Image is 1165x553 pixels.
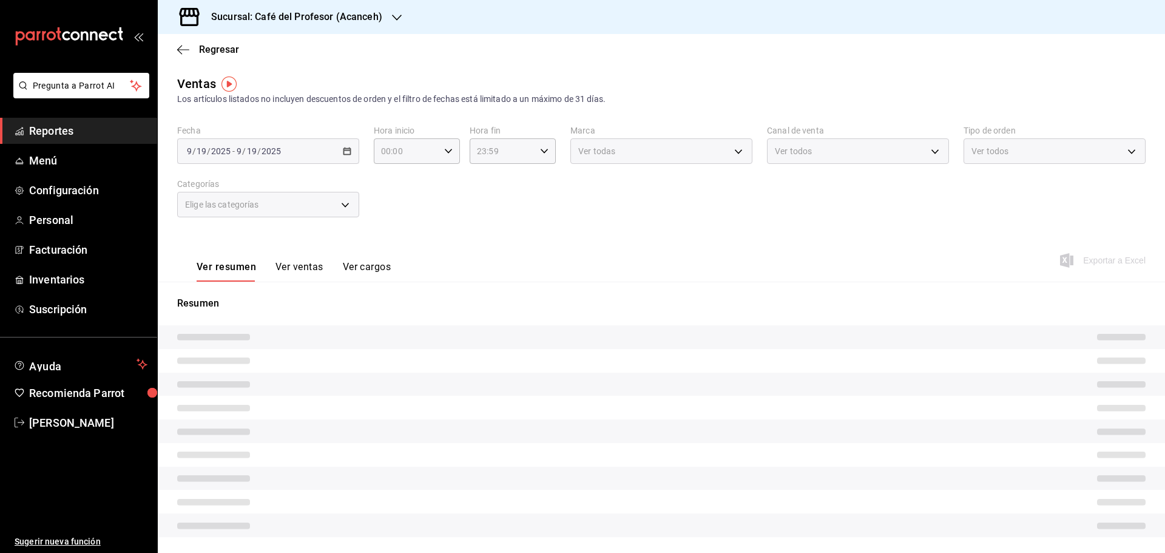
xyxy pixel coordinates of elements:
input: ---- [211,146,231,156]
span: Sugerir nueva función [15,535,147,548]
button: Ver ventas [275,261,323,282]
span: Reportes [29,123,147,139]
span: Configuración [29,182,147,198]
input: -- [246,146,257,156]
span: / [207,146,211,156]
input: ---- [261,146,282,156]
span: / [242,146,246,156]
label: Canal de venta [767,126,949,135]
span: / [192,146,196,156]
p: Resumen [177,296,1146,311]
span: [PERSON_NAME] [29,415,147,431]
input: -- [186,146,192,156]
span: / [257,146,261,156]
label: Hora inicio [374,126,460,135]
div: Los artículos listados no incluyen descuentos de orden y el filtro de fechas está limitado a un m... [177,93,1146,106]
div: Ventas [177,75,216,93]
span: Pregunta a Parrot AI [33,80,130,92]
span: - [232,146,235,156]
button: open_drawer_menu [133,32,143,41]
label: Tipo de orden [964,126,1146,135]
span: Regresar [199,44,239,55]
label: Hora fin [470,126,556,135]
h3: Sucursal: Café del Profesor (Acanceh) [201,10,382,24]
label: Fecha [177,126,359,135]
span: Ayuda [29,357,132,371]
input: -- [196,146,207,156]
span: Elige las categorías [185,198,259,211]
button: Ver resumen [197,261,256,282]
button: Regresar [177,44,239,55]
span: Ver todas [578,145,615,157]
img: Tooltip marker [221,76,237,92]
label: Categorías [177,180,359,188]
div: navigation tabs [197,261,391,282]
span: Ver todos [971,145,1008,157]
button: Pregunta a Parrot AI [13,73,149,98]
span: Inventarios [29,271,147,288]
button: Ver cargos [343,261,391,282]
span: Personal [29,212,147,228]
a: Pregunta a Parrot AI [8,88,149,101]
span: Facturación [29,242,147,258]
span: Ver todos [775,145,812,157]
span: Menú [29,152,147,169]
span: Recomienda Parrot [29,385,147,401]
span: Suscripción [29,301,147,317]
label: Marca [570,126,752,135]
input: -- [236,146,242,156]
